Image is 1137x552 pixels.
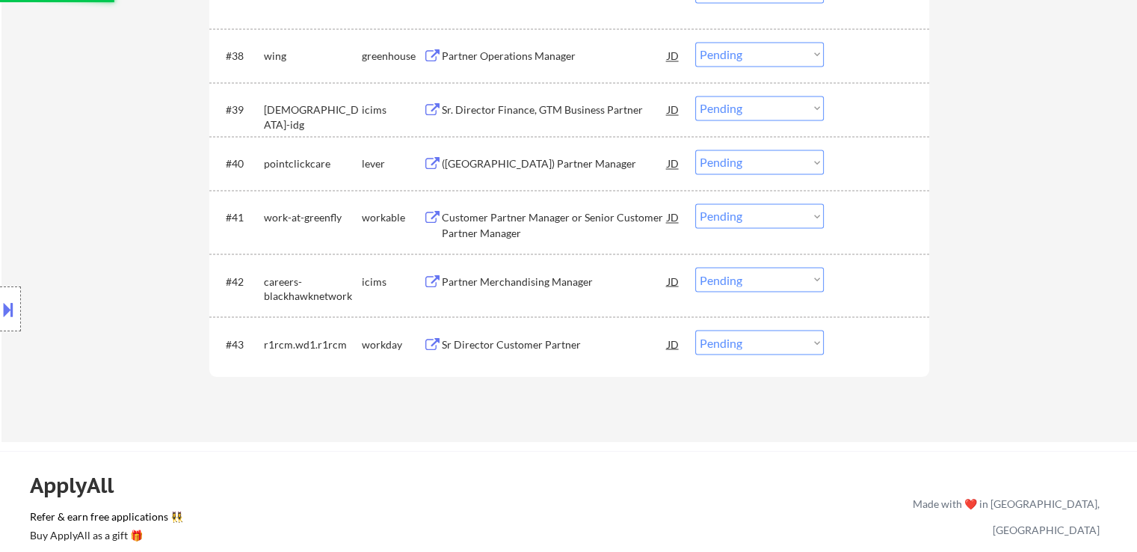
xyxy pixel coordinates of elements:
[442,337,668,352] div: Sr Director Customer Partner
[362,337,423,352] div: workday
[30,530,179,540] div: Buy ApplyAll as a gift 🎁
[442,102,668,117] div: Sr. Director Finance, GTM Business Partner
[666,150,681,177] div: JD
[442,49,668,64] div: Partner Operations Manager
[362,102,423,117] div: icims
[264,337,362,352] div: r1rcm.wd1.r1rcm
[264,102,362,132] div: [DEMOGRAPHIC_DATA]-idg
[442,156,668,171] div: ([GEOGRAPHIC_DATA]) Partner Manager
[442,210,668,239] div: Customer Partner Manager or Senior Customer Partner Manager
[666,330,681,357] div: JD
[226,49,252,64] div: #38
[264,210,362,225] div: work-at-greenfly
[666,42,681,69] div: JD
[666,203,681,230] div: JD
[362,49,423,64] div: greenhouse
[362,274,423,289] div: icims
[30,527,179,545] a: Buy ApplyAll as a gift 🎁
[264,274,362,303] div: careers-blackhawknetwork
[362,156,423,171] div: lever
[666,267,681,294] div: JD
[907,490,1100,542] div: Made with ❤️ in [GEOGRAPHIC_DATA], [GEOGRAPHIC_DATA]
[442,274,668,289] div: Partner Merchandising Manager
[362,210,423,225] div: workable
[666,96,681,123] div: JD
[264,156,362,171] div: pointclickcare
[30,511,600,527] a: Refer & earn free applications 👯‍♀️
[264,49,362,64] div: wing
